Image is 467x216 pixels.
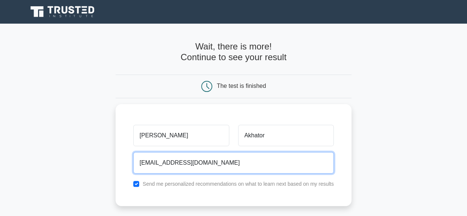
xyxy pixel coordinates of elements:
[133,152,334,174] input: Email
[142,181,334,187] label: Send me personalized recommendations on what to learn next based on my results
[238,125,334,146] input: Last name
[116,41,351,63] h4: Wait, there is more! Continue to see your result
[217,83,266,89] div: The test is finished
[133,125,229,146] input: First name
